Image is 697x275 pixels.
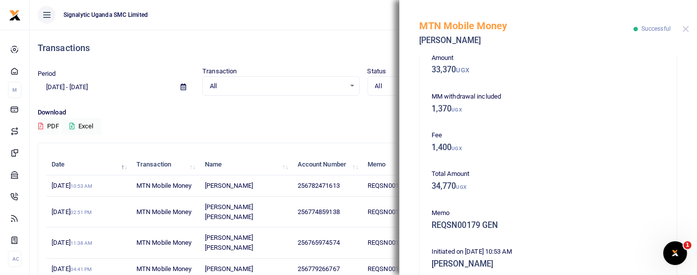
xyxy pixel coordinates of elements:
[432,104,665,114] h5: 1,370
[8,251,21,267] li: Ac
[61,118,102,135] button: Excel
[38,118,60,135] button: PDF
[70,240,93,246] small: 11:38 AM
[375,81,510,91] span: All
[38,69,56,79] label: Period
[70,267,92,272] small: 04:41 PM
[432,130,665,141] p: Fee
[432,208,665,219] p: Memo
[362,154,464,175] th: Memo: activate to sort column ascending
[292,154,362,175] th: Account Number: activate to sort column ascending
[52,182,92,189] span: [DATE]
[38,108,689,118] p: Download
[432,53,665,63] p: Amount
[452,107,462,112] small: UGX
[432,169,665,179] p: Total Amount
[432,247,665,257] p: Initiated on [DATE] 10:53 AM
[9,9,21,21] img: logo-small
[210,81,345,91] span: All
[136,208,192,216] span: MTN Mobile Money
[641,25,671,32] span: Successful
[456,184,466,190] small: UGX
[52,265,92,273] span: [DATE]
[202,66,237,76] label: Transaction
[70,210,92,215] small: 02:51 PM
[432,181,665,191] h5: 34,770
[419,20,634,32] h5: MTN Mobile Money
[683,26,689,32] button: Close
[432,143,665,153] h5: 1,400
[131,154,199,175] th: Transaction: activate to sort column ascending
[298,239,340,246] span: 256765974574
[432,92,665,102] p: MM withdrawal included
[52,239,92,246] span: [DATE]
[368,239,420,246] span: REQSN00177 GEN
[60,10,152,19] span: Signalytic Uganda SMC Limited
[38,43,689,54] h4: Transactions
[46,154,131,175] th: Date: activate to sort column descending
[205,203,253,220] span: [PERSON_NAME] [PERSON_NAME]
[136,265,192,273] span: MTN Mobile Money
[205,182,253,189] span: [PERSON_NAME]
[136,182,192,189] span: MTN Mobile Money
[298,182,340,189] span: 256782471613
[456,66,469,74] small: UGX
[452,146,462,151] small: UGX
[368,182,420,189] span: REQSN00179 GEN
[432,65,665,75] h5: 33,370
[205,265,253,273] span: [PERSON_NAME]
[52,208,92,216] span: [DATE]
[38,79,173,96] input: select period
[199,154,292,175] th: Name: activate to sort column ascending
[70,183,93,189] small: 10:53 AM
[419,36,634,46] h5: [PERSON_NAME]
[368,66,386,76] label: Status
[368,208,420,216] span: REQSN00178 GEN
[8,82,21,98] li: M
[432,259,665,269] h5: [PERSON_NAME]
[136,239,192,246] span: MTN Mobile Money
[432,220,665,230] h5: REQSN00179 GEN
[684,241,692,249] span: 1
[205,234,253,251] span: [PERSON_NAME] [PERSON_NAME]
[663,241,687,265] iframe: Intercom live chat
[298,208,340,216] span: 256774859138
[9,11,21,18] a: logo-small logo-large logo-large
